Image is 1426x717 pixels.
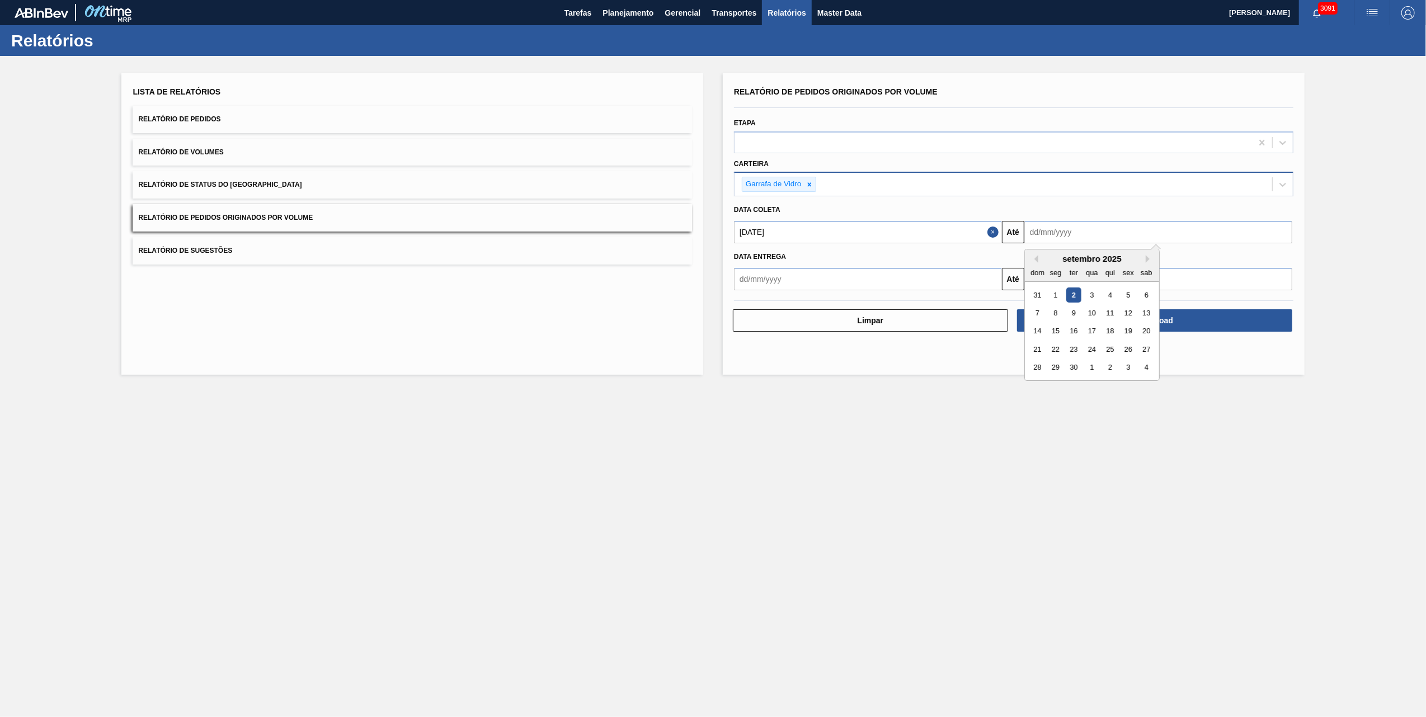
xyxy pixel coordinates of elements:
span: Transportes [712,6,756,20]
span: Tarefas [564,6,592,20]
div: Choose terça-feira, 9 de setembro de 2025 [1066,305,1081,320]
div: Choose sábado, 6 de setembro de 2025 [1139,287,1154,303]
div: Choose domingo, 21 de setembro de 2025 [1030,342,1045,357]
img: Logout [1401,6,1415,20]
div: Choose segunda-feira, 1 de setembro de 2025 [1048,287,1063,303]
span: 3091 [1318,2,1338,15]
input: dd/mm/yyyy [734,221,1002,243]
button: Previous Month [1030,255,1038,263]
div: Choose domingo, 14 de setembro de 2025 [1030,324,1045,339]
div: Choose sábado, 20 de setembro de 2025 [1139,324,1154,339]
div: Garrafa de Vidro [742,177,803,191]
span: Lista de Relatórios [133,87,220,96]
div: sab [1139,265,1154,280]
div: Choose quinta-feira, 11 de setembro de 2025 [1103,305,1118,320]
button: Relatório de Volumes [133,139,692,166]
button: Relatório de Pedidos [133,106,692,133]
div: Choose quinta-feira, 2 de outubro de 2025 [1103,360,1118,375]
button: Até [1002,221,1024,243]
div: Choose quarta-feira, 24 de setembro de 2025 [1084,342,1099,357]
span: Relatórios [768,6,806,20]
div: Choose terça-feira, 16 de setembro de 2025 [1066,324,1081,339]
div: qui [1103,265,1118,280]
div: dom [1030,265,1045,280]
label: Carteira [734,160,769,168]
div: Choose segunda-feira, 29 de setembro de 2025 [1048,360,1063,375]
button: Relatório de Sugestões [133,237,692,265]
div: Choose sábado, 4 de outubro de 2025 [1139,360,1154,375]
div: qua [1084,265,1099,280]
div: Choose domingo, 28 de setembro de 2025 [1030,360,1045,375]
input: dd/mm/yyyy [734,268,1002,290]
button: Notificações [1299,5,1335,21]
div: Choose quinta-feira, 4 de setembro de 2025 [1103,287,1118,303]
span: Data entrega [734,253,786,261]
div: setembro 2025 [1025,254,1159,263]
span: Relatório de Volumes [138,148,223,156]
div: Choose segunda-feira, 8 de setembro de 2025 [1048,305,1063,320]
span: Relatório de Pedidos [138,115,220,123]
div: ter [1066,265,1081,280]
span: Relatório de Status do [GEOGRAPHIC_DATA] [138,181,302,188]
button: Limpar [733,309,1008,332]
button: Relatório de Pedidos Originados por Volume [133,204,692,232]
div: Choose domingo, 7 de setembro de 2025 [1030,305,1045,320]
div: Choose quarta-feira, 1 de outubro de 2025 [1084,360,1099,375]
span: Relatório de Pedidos Originados por Volume [138,214,313,221]
div: sex [1121,265,1136,280]
div: Choose quarta-feira, 17 de setembro de 2025 [1084,324,1099,339]
div: Choose terça-feira, 23 de setembro de 2025 [1066,342,1081,357]
div: Choose sexta-feira, 19 de setembro de 2025 [1121,324,1136,339]
span: Relatório de Pedidos Originados por Volume [734,87,938,96]
span: Master Data [817,6,862,20]
span: Planejamento [603,6,653,20]
div: Choose quarta-feira, 3 de setembro de 2025 [1084,287,1099,303]
div: Choose sábado, 13 de setembro de 2025 [1139,305,1154,320]
div: Choose quinta-feira, 18 de setembro de 2025 [1103,324,1118,339]
div: Choose sexta-feira, 12 de setembro de 2025 [1121,305,1136,320]
div: Choose domingo, 31 de agosto de 2025 [1030,287,1045,303]
input: dd/mm/yyyy [1024,221,1292,243]
h1: Relatórios [11,34,210,47]
div: month 2025-09 [1028,286,1155,376]
span: Relatório de Sugestões [138,247,232,254]
span: Gerencial [665,6,701,20]
img: userActions [1366,6,1379,20]
div: Choose segunda-feira, 15 de setembro de 2025 [1048,324,1063,339]
span: Data coleta [734,206,780,214]
div: Choose quarta-feira, 10 de setembro de 2025 [1084,305,1099,320]
label: Etapa [734,119,756,127]
div: Choose sexta-feira, 26 de setembro de 2025 [1121,342,1136,357]
div: Choose terça-feira, 2 de setembro de 2025 [1066,287,1081,303]
button: Download [1017,309,1292,332]
button: Até [1002,268,1024,290]
div: Choose sexta-feira, 5 de setembro de 2025 [1121,287,1136,303]
button: Relatório de Status do [GEOGRAPHIC_DATA] [133,171,692,199]
div: Choose sábado, 27 de setembro de 2025 [1139,342,1154,357]
div: Choose segunda-feira, 22 de setembro de 2025 [1048,342,1063,357]
div: Choose terça-feira, 30 de setembro de 2025 [1066,360,1081,375]
button: Next Month [1146,255,1154,263]
button: Close [987,221,1002,243]
div: Choose quinta-feira, 25 de setembro de 2025 [1103,342,1118,357]
div: seg [1048,265,1063,280]
img: TNhmsLtSVTkK8tSr43FrP2fwEKptu5GPRR3wAAAABJRU5ErkJggg== [15,8,68,18]
div: Choose sexta-feira, 3 de outubro de 2025 [1121,360,1136,375]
